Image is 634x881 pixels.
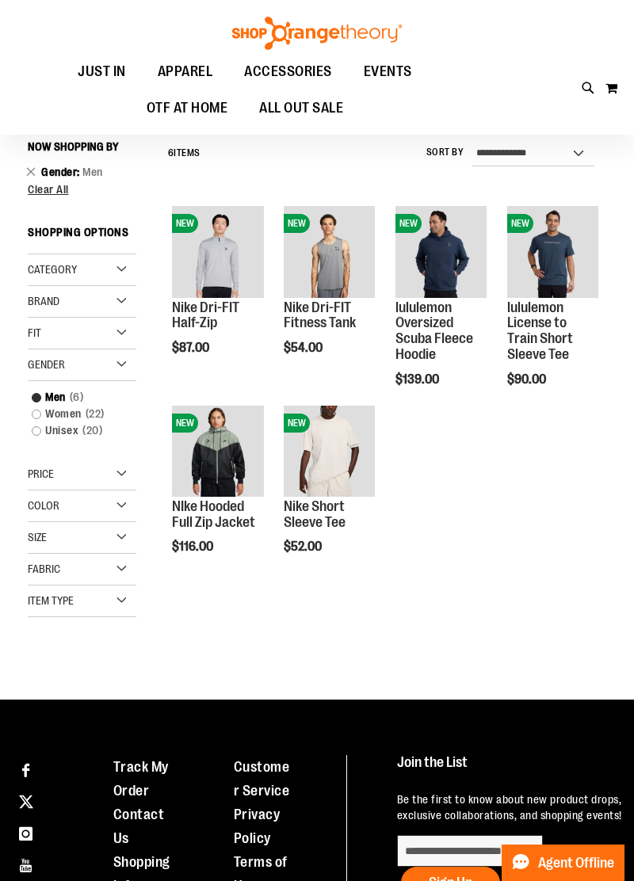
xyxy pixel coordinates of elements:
[499,198,606,426] div: product
[172,206,263,299] a: Nike Dri-FIT Half-ZipNEW
[230,17,404,50] img: Shop Orangetheory
[395,299,473,362] a: lululemon Oversized Scuba Fleece Hoodie
[507,206,598,299] a: lululemon License to Train Short Sleeve TeeNEW
[507,206,598,297] img: lululemon License to Train Short Sleeve Tee
[12,755,40,783] a: Visit our Facebook page
[507,372,548,387] span: $90.00
[28,295,59,307] span: Brand
[284,206,375,299] a: Nike Dri-FIT Fitness TankNEW
[172,299,239,331] a: Nike Dri-FIT Half-Zip
[364,54,412,90] span: EVENTS
[78,422,106,439] span: 20
[284,406,375,497] img: Nike Short Sleeve Tee
[147,90,228,126] span: OTF AT HOME
[172,214,198,233] span: NEW
[234,807,281,846] a: Privacy Policy
[502,845,624,881] button: Agent Offline
[28,326,41,339] span: Fit
[284,540,324,554] span: $52.00
[284,214,310,233] span: NEW
[113,759,169,799] a: Track My Order
[172,540,216,554] span: $116.00
[24,389,128,406] a: Men6
[172,414,198,433] span: NEW
[259,90,343,126] span: ALL OUT SALE
[284,299,356,331] a: Nike Dri-FIT Fitness Tank
[395,206,487,299] a: lululemon Oversized Scuba Fleece HoodieNEW
[24,422,128,439] a: Unisex20
[538,856,614,871] span: Agent Offline
[28,499,59,512] span: Color
[66,389,88,406] span: 6
[164,398,271,595] div: product
[172,406,263,497] img: NIke Hooded Full Zip Jacket
[168,147,174,158] span: 6
[28,563,60,575] span: Fabric
[24,406,128,422] a: Women22
[82,166,103,178] span: Men
[244,54,332,90] span: ACCESSORIES
[284,406,375,499] a: Nike Short Sleeve TeeNEW
[158,54,213,90] span: APPAREL
[172,341,212,355] span: $87.00
[284,414,310,433] span: NEW
[395,206,487,297] img: lululemon Oversized Scuba Fleece Hoodie
[28,358,65,371] span: Gender
[19,795,33,809] img: Twitter
[172,206,263,297] img: Nike Dri-FIT Half-Zip
[397,835,543,867] input: enter email
[172,498,255,530] a: NIke Hooded Full Zip Jacket
[12,787,40,814] a: Visit our X page
[284,206,375,297] img: Nike Dri-FIT Fitness Tank
[395,214,422,233] span: NEW
[397,791,622,823] p: Be the first to know about new product drops, exclusive collaborations, and shopping events!
[168,141,201,166] h2: Items
[28,184,136,195] a: Clear All
[28,219,136,254] strong: Shopping Options
[28,133,127,160] button: Now Shopping by
[164,198,271,395] div: product
[388,198,495,426] div: product
[28,467,54,480] span: Price
[172,406,263,499] a: NIke Hooded Full Zip JacketNEW
[28,183,69,196] span: Clear All
[28,594,74,607] span: Item Type
[395,372,441,387] span: $139.00
[284,341,325,355] span: $54.00
[507,214,533,233] span: NEW
[28,263,77,276] span: Category
[28,531,47,543] span: Size
[507,299,573,362] a: lululemon License to Train Short Sleeve Tee
[234,759,290,799] a: Customer Service
[113,807,165,846] a: Contact Us
[82,406,109,422] span: 22
[41,166,82,178] span: Gender
[426,146,464,159] label: Sort By
[276,398,383,595] div: product
[12,850,40,878] a: Visit our Youtube page
[284,498,346,530] a: Nike Short Sleeve Tee
[397,755,622,784] h4: Join the List
[12,818,40,846] a: Visit our Instagram page
[276,198,383,395] div: product
[78,54,126,90] span: JUST IN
